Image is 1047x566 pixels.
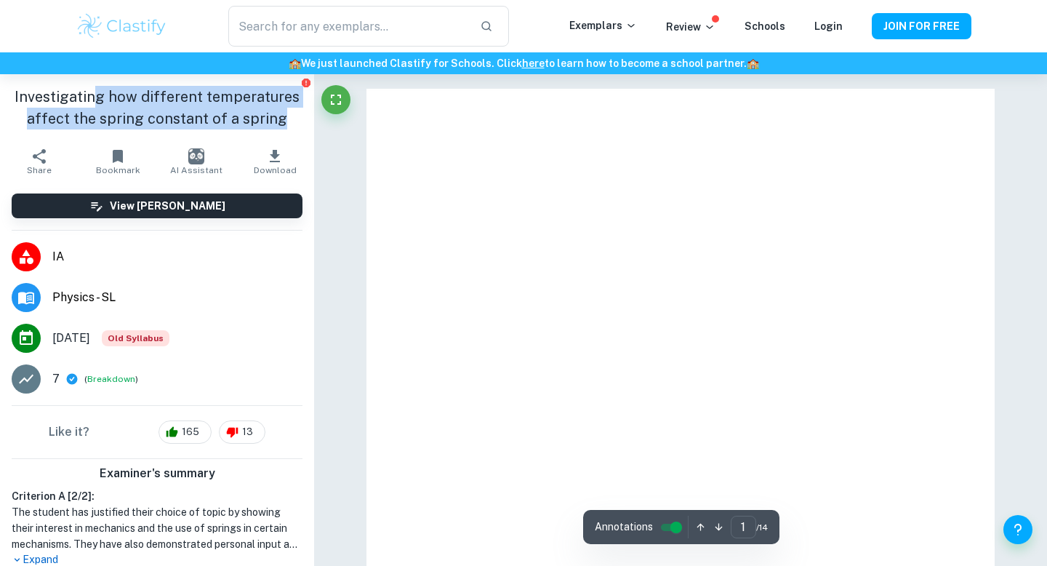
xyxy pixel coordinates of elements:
[747,57,759,69] span: 🏫
[595,519,653,535] span: Annotations
[27,165,52,175] span: Share
[289,57,301,69] span: 🏫
[1003,515,1032,544] button: Help and Feedback
[814,20,843,32] a: Login
[79,141,157,182] button: Bookmark
[12,504,302,552] h1: The student has justified their choice of topic by showing their interest in mechanics and the us...
[157,141,236,182] button: AI Assistant
[569,17,637,33] p: Exemplars
[12,194,302,218] button: View [PERSON_NAME]
[872,13,971,39] button: JOIN FOR FREE
[522,57,545,69] a: here
[52,370,60,388] p: 7
[52,289,302,306] span: Physics - SL
[756,521,768,534] span: / 14
[6,465,308,482] h6: Examiner's summary
[188,148,204,164] img: AI Assistant
[745,20,785,32] a: Schools
[12,488,302,504] h6: Criterion A [ 2 / 2 ]:
[219,420,265,444] div: 13
[49,423,89,441] h6: Like it?
[170,165,222,175] span: AI Assistant
[84,372,138,386] span: ( )
[254,165,297,175] span: Download
[300,77,311,88] button: Report issue
[174,425,207,439] span: 165
[666,19,715,35] p: Review
[52,248,302,266] span: IA
[110,198,225,214] h6: View [PERSON_NAME]
[321,85,350,114] button: Fullscreen
[96,165,140,175] span: Bookmark
[87,372,135,386] button: Breakdown
[102,330,169,346] div: Starting from the May 2025 session, the Physics IA requirements have changed. It's OK to refer to...
[52,330,90,347] span: [DATE]
[76,12,168,41] img: Clastify logo
[12,86,302,129] h1: Investigating how different temperatures affect the spring constant of a spring
[102,330,169,346] span: Old Syllabus
[234,425,261,439] span: 13
[159,420,212,444] div: 165
[228,6,468,47] input: Search for any exemplars...
[236,141,314,182] button: Download
[3,55,1044,71] h6: We just launched Clastify for Schools. Click to learn how to become a school partner.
